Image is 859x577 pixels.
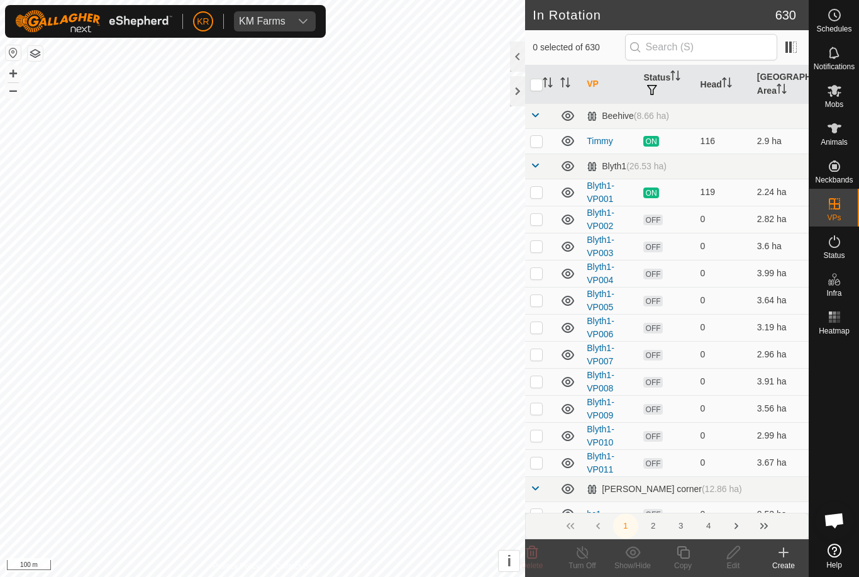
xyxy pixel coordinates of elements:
[239,16,285,26] div: KM Farms
[702,484,742,494] span: (12.86 ha)
[696,65,752,104] th: Head
[825,101,843,108] span: Mobs
[643,242,662,252] span: OFF
[626,161,667,171] span: (26.53 ha)
[696,341,752,368] td: 0
[826,289,841,297] span: Infra
[587,343,614,366] a: Blyth1-VP007
[809,539,859,574] a: Help
[826,561,842,569] span: Help
[643,350,662,361] span: OFF
[668,513,694,539] button: 3
[696,287,752,314] td: 0
[234,11,291,31] span: KM Farms
[643,323,662,333] span: OFF
[752,233,809,260] td: 3.6 ha
[696,179,752,206] td: 119
[587,136,612,146] a: Timmy
[752,260,809,287] td: 3.99 ha
[643,458,662,469] span: OFF
[752,422,809,449] td: 2.99 ha
[752,128,809,154] td: 2.9 ha
[587,181,614,204] a: Blyth1-VP001
[499,551,519,571] button: i
[643,269,662,279] span: OFF
[696,501,752,527] td: 0
[696,368,752,395] td: 0
[533,41,624,54] span: 0 selected of 630
[696,206,752,233] td: 0
[821,138,848,146] span: Animals
[696,314,752,341] td: 0
[724,513,749,539] button: Next Page
[6,45,21,60] button: Reset Map
[752,206,809,233] td: 2.82 ha
[587,424,614,447] a: Blyth1-VP010
[696,260,752,287] td: 0
[291,11,316,31] div: dropdown trigger
[777,86,787,96] p-sorticon: Activate to sort
[625,34,777,60] input: Search (S)
[507,552,511,569] span: i
[613,513,638,539] button: 1
[638,65,695,104] th: Status
[643,377,662,388] span: OFF
[560,79,570,89] p-sorticon: Activate to sort
[643,404,662,415] span: OFF
[758,560,809,571] div: Create
[696,422,752,449] td: 0
[643,509,662,520] span: OFF
[543,79,553,89] p-sorticon: Activate to sort
[533,8,775,23] h2: In Rotation
[696,449,752,476] td: 0
[643,136,658,147] span: ON
[819,327,850,335] span: Heatmap
[752,449,809,476] td: 3.67 ha
[587,509,601,519] a: bc1
[587,484,742,495] div: [PERSON_NAME] corner
[643,296,662,306] span: OFF
[275,561,312,572] a: Contact Us
[15,10,172,33] img: Gallagher Logo
[696,395,752,422] td: 0
[587,208,614,231] a: Blyth1-VP002
[722,79,732,89] p-sorticon: Activate to sort
[587,397,614,420] a: Blyth1-VP009
[708,560,758,571] div: Edit
[752,179,809,206] td: 2.24 ha
[607,560,658,571] div: Show/Hide
[28,46,43,61] button: Map Layers
[6,82,21,98] button: –
[587,235,614,258] a: Blyth1-VP003
[751,513,777,539] button: Last Page
[775,6,796,25] span: 630
[696,128,752,154] td: 116
[641,513,666,539] button: 2
[582,65,638,104] th: VP
[752,395,809,422] td: 3.56 ha
[643,188,658,198] span: ON
[634,111,669,121] span: (8.66 ha)
[816,501,853,539] div: Open chat
[587,111,669,121] div: Beehive
[643,215,662,225] span: OFF
[752,501,809,527] td: 0.52 ha
[521,561,543,570] span: Delete
[816,25,851,33] span: Schedules
[696,513,721,539] button: 4
[752,287,809,314] td: 3.64 ha
[643,431,662,442] span: OFF
[6,66,21,81] button: +
[213,561,260,572] a: Privacy Policy
[197,15,209,28] span: KR
[587,370,614,393] a: Blyth1-VP008
[587,451,614,474] a: Blyth1-VP011
[587,289,614,312] a: Blyth1-VP005
[814,63,855,70] span: Notifications
[752,314,809,341] td: 3.19 ha
[815,176,853,184] span: Neckbands
[827,214,841,221] span: VPs
[752,368,809,395] td: 3.91 ha
[823,252,845,259] span: Status
[658,560,708,571] div: Copy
